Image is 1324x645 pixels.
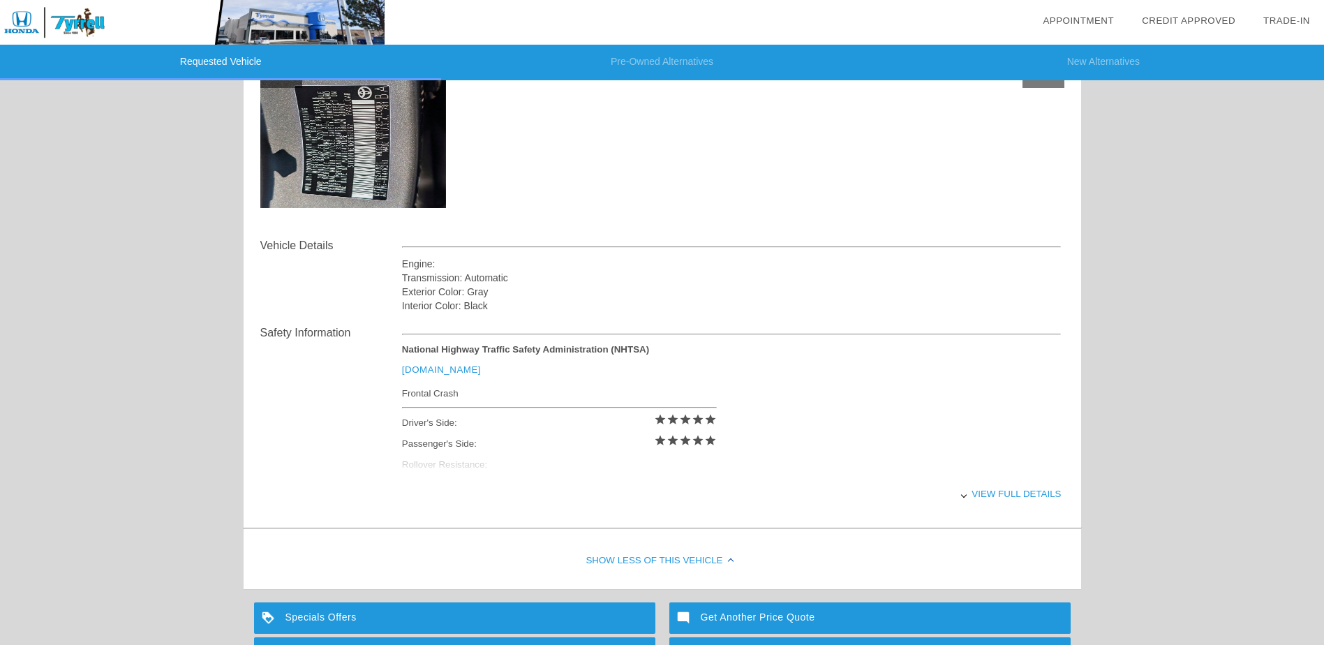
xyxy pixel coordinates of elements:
[254,602,655,634] a: Specials Offers
[1142,15,1235,26] a: Credit Approved
[654,413,667,426] i: star
[654,434,667,447] i: star
[402,364,481,375] a: [DOMAIN_NAME]
[883,45,1324,80] li: New Alternatives
[260,325,402,341] div: Safety Information
[441,45,882,80] li: Pre-Owned Alternatives
[402,385,717,402] div: Frontal Crash
[402,271,1062,285] div: Transmission: Automatic
[402,433,717,454] div: Passenger's Side:
[1043,15,1114,26] a: Appointment
[692,434,704,447] i: star
[669,602,1071,634] a: Get Another Price Quote
[1263,15,1310,26] a: Trade-In
[704,434,717,447] i: star
[679,434,692,447] i: star
[402,477,1062,511] div: View full details
[669,602,701,634] img: ic_mode_comment_white_24dp_2x.png
[260,237,402,254] div: Vehicle Details
[402,257,1062,271] div: Engine:
[704,413,717,426] i: star
[402,285,1062,299] div: Exterior Color: Gray
[402,299,1062,313] div: Interior Color: Black
[667,434,679,447] i: star
[402,344,649,355] strong: National Highway Traffic Safety Administration (NHTSA)
[692,413,704,426] i: star
[667,413,679,426] i: star
[254,602,285,634] img: ic_loyalty_white_24dp_2x.png
[402,413,717,433] div: Driver's Side:
[244,533,1081,589] div: Show Less of this Vehicle
[254,64,446,208] img: 2ed238bd7969c53761a69b54dac271ec.jpg
[679,413,692,426] i: star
